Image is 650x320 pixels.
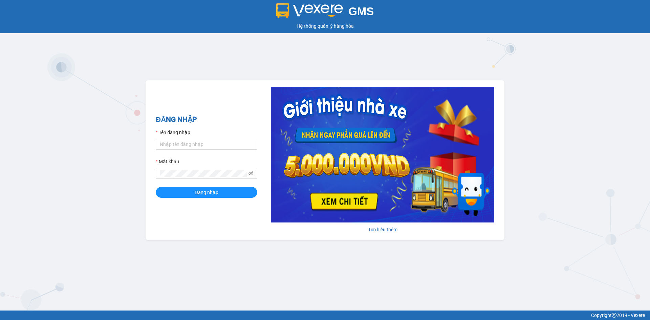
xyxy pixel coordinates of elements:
span: Đăng nhập [195,189,218,196]
h2: ĐĂNG NHẬP [156,114,257,125]
div: Tìm hiểu thêm [271,226,494,233]
img: logo 2 [276,3,343,18]
span: copyright [612,313,616,318]
label: Mật khẩu [156,158,179,165]
input: Mật khẩu [160,170,247,177]
button: Đăng nhập [156,187,257,198]
label: Tên đăng nhập [156,129,190,136]
input: Tên đăng nhập [156,139,257,150]
img: banner-0 [271,87,494,222]
div: Hệ thống quản lý hàng hóa [2,22,648,30]
span: eye-invisible [248,171,253,176]
a: GMS [276,10,374,16]
div: Copyright 2019 - Vexere [5,312,645,319]
span: GMS [348,5,374,18]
